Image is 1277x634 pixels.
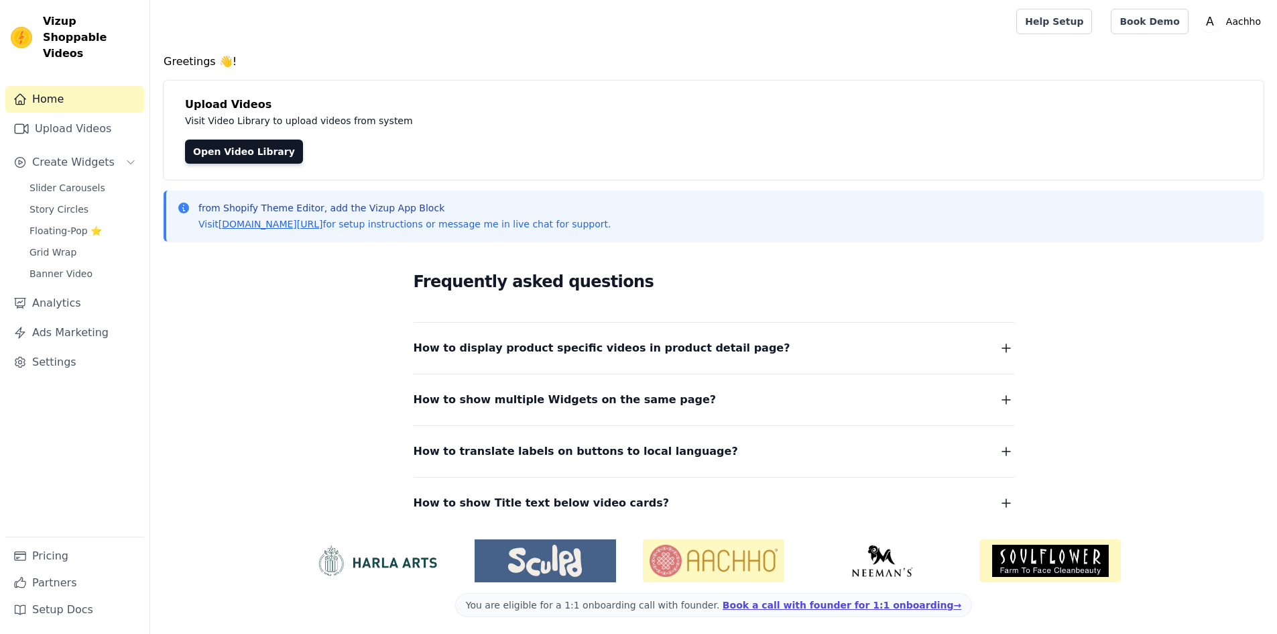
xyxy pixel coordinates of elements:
img: HarlaArts [306,545,448,577]
a: Pricing [5,543,144,570]
a: Book Demo [1111,9,1188,34]
h4: Upload Videos [185,97,1242,113]
span: How to display product specific videos in product detail page? [414,339,790,358]
text: A [1206,15,1214,28]
img: Aachho [643,539,784,582]
img: Neeman's [811,545,953,577]
a: Settings [5,349,144,376]
span: How to show Title text below video cards? [414,494,670,513]
a: Upload Videos [5,115,144,142]
p: Visit for setup instructions or message me in live chat for support. [198,217,611,231]
a: Analytics [5,290,144,317]
p: from Shopify Theme Editor, add the Vizup App Block [198,201,611,215]
button: Create Widgets [5,149,144,176]
img: Vizup [11,27,32,48]
span: Grid Wrap [29,246,76,259]
h2: Frequently asked questions [414,268,1014,295]
button: A Aachho [1199,9,1266,34]
span: Story Circles [29,203,88,216]
p: Visit Video Library to upload videos from system [185,113,786,129]
button: How to show Title text below video cards? [414,494,1014,513]
a: Setup Docs [5,596,144,623]
img: Soulflower [979,539,1121,582]
a: Ads Marketing [5,319,144,346]
span: How to translate labels on buttons to local language? [414,442,738,461]
button: How to translate labels on buttons to local language? [414,442,1014,461]
a: Floating-Pop ⭐ [21,221,144,240]
button: How to show multiple Widgets on the same page? [414,390,1014,409]
span: Create Widgets [32,154,115,170]
a: Home [5,86,144,113]
img: Sculpd US [475,545,616,577]
button: How to display product specific videos in product detail page? [414,339,1014,358]
a: Open Video Library [185,140,303,164]
a: Book a call with founder for 1:1 onboarding [723,600,961,611]
a: Banner Video [21,264,144,283]
a: Partners [5,570,144,596]
span: Floating-Pop ⭐ [29,224,102,237]
a: Story Circles [21,200,144,219]
span: Slider Carousels [29,181,105,195]
p: Aachho [1221,9,1266,34]
span: How to show multiple Widgets on the same page? [414,390,717,409]
span: Banner Video [29,267,93,280]
a: Help Setup [1016,9,1092,34]
h4: Greetings 👋! [164,54,1264,70]
a: Grid Wrap [21,243,144,262]
a: [DOMAIN_NAME][URL] [219,219,323,229]
a: Slider Carousels [21,178,144,197]
span: Vizup Shoppable Videos [43,13,139,62]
